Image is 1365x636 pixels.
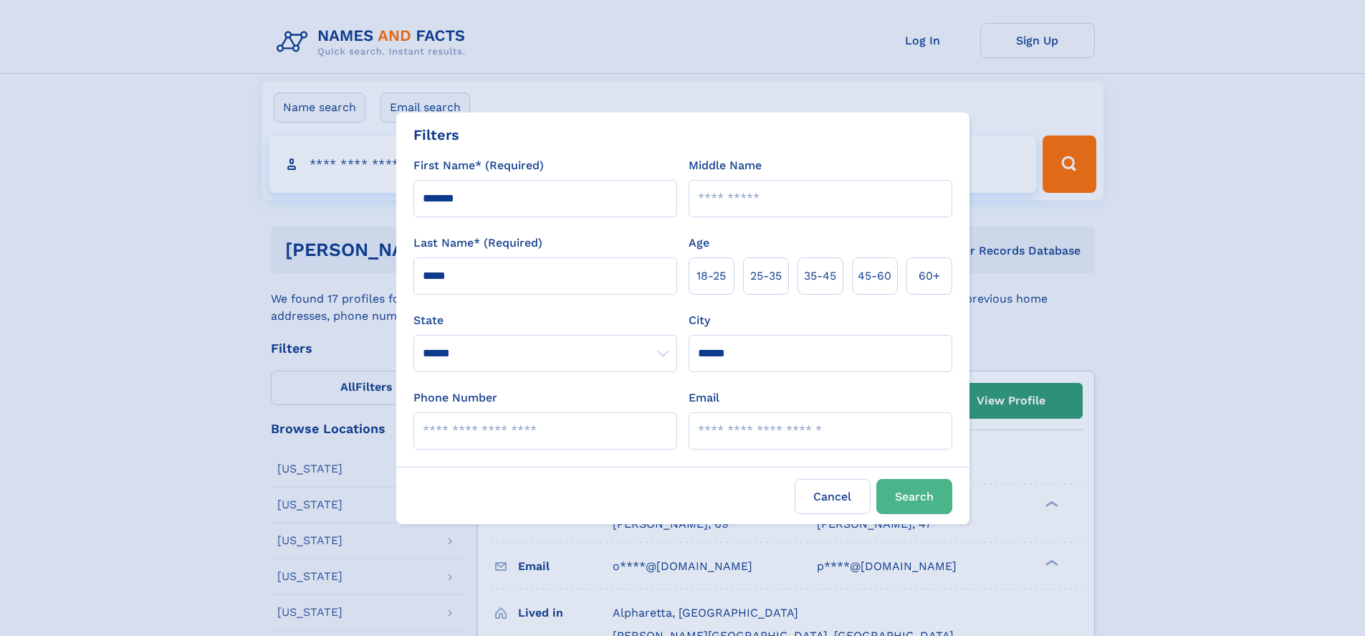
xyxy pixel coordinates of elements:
[413,389,497,407] label: Phone Number
[696,267,726,285] span: 18‑25
[689,312,710,329] label: City
[689,234,709,252] label: Age
[413,312,677,329] label: State
[413,124,459,146] div: Filters
[689,157,762,174] label: Middle Name
[858,267,891,285] span: 45‑60
[689,389,719,407] label: Email
[413,234,542,252] label: Last Name* (Required)
[413,157,544,174] label: First Name* (Required)
[876,479,952,514] button: Search
[750,267,782,285] span: 25‑35
[804,267,836,285] span: 35‑45
[795,479,871,514] label: Cancel
[919,267,940,285] span: 60+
